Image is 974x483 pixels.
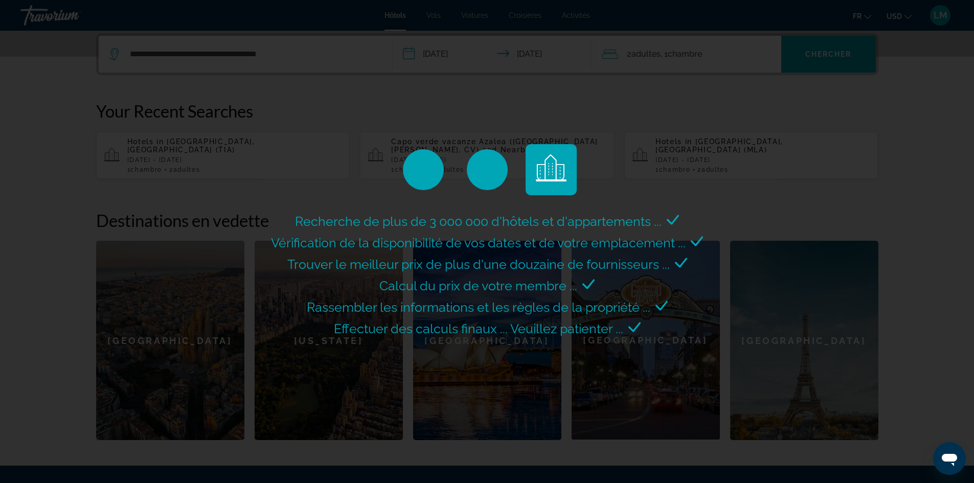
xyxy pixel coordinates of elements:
[334,321,623,336] span: Effectuer des calculs finaux ... Veuillez patienter ...
[295,214,662,229] span: Recherche de plus de 3 000 000 d'hôtels et d'appartements ...
[307,300,650,315] span: Rassembler les informations et les règles de la propriété ...
[271,235,686,250] span: Vérification de la disponibilité de vos dates et de votre emplacement ...
[379,278,577,293] span: Calcul du prix de votre membre ...
[287,257,670,272] span: Trouver le meilleur prix de plus d'une douzaine de fournisseurs ...
[933,442,966,475] iframe: Bouton de lancement de la fenêtre de messagerie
